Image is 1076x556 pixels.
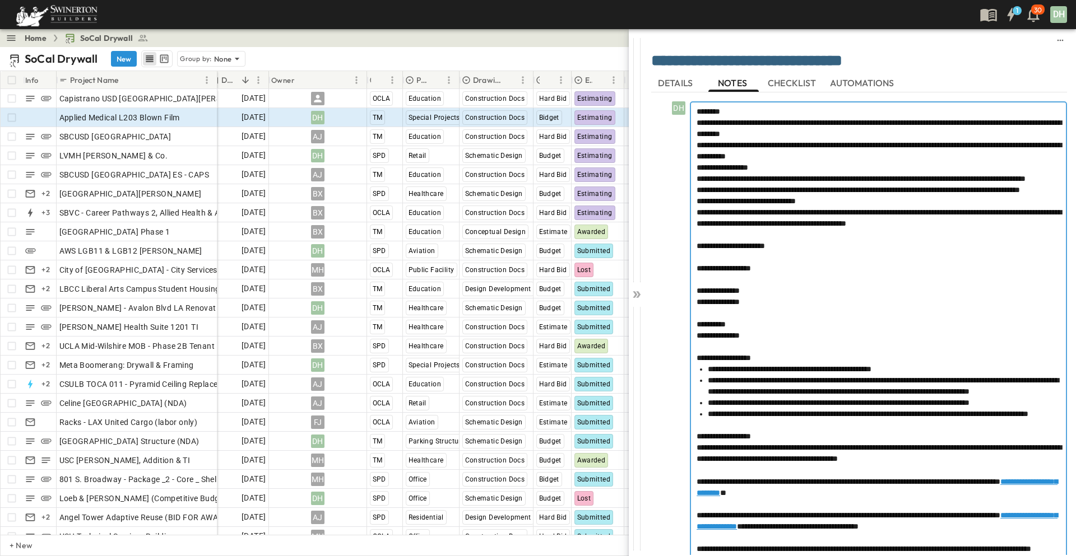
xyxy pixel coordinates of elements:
[465,133,525,141] span: Construction Docs
[242,206,266,219] span: [DATE]
[577,456,606,464] span: Awarded
[416,74,428,86] p: Primary Market
[577,171,613,179] span: Estimating
[539,95,567,102] span: Hard Bid
[577,209,613,217] span: Estimating
[242,530,266,543] span: [DATE]
[39,511,53,524] div: + 2
[539,323,568,331] span: Estimate
[59,493,230,504] span: Loeb & [PERSON_NAME] (Competitive Budget)
[242,434,266,447] span: [DATE]
[39,377,53,391] div: + 2
[465,456,525,464] span: Construction Docs
[373,247,386,255] span: SPD
[577,95,613,102] span: Estimating
[577,437,611,445] span: Submitted
[311,358,324,372] div: DH
[465,190,523,198] span: Schematic Design
[465,266,525,274] span: Construction Docs
[585,74,592,86] p: Estimate Status
[409,456,444,464] span: Healthcare
[242,511,266,524] span: [DATE]
[311,415,324,429] div: FJ
[143,52,156,66] button: row view
[311,149,324,162] div: DH
[539,475,559,483] span: Bidget
[373,456,383,464] span: TM
[373,285,383,293] span: TM
[373,171,383,179] span: TM
[311,377,324,391] div: AJ
[539,437,562,445] span: Budget
[409,437,465,445] span: Parking Structure
[539,266,567,274] span: Hard Bid
[373,418,391,426] span: OCLA
[577,266,591,274] span: Lost
[539,513,567,521] span: Hard Bid
[658,78,695,88] span: DETAILS
[577,228,606,236] span: Awarded
[465,494,523,502] span: Schematic Design
[25,64,39,96] div: Info
[473,74,502,86] p: Drawing Status
[242,320,266,333] span: [DATE]
[577,342,606,350] span: Awarded
[577,247,611,255] span: Submitted
[465,247,523,255] span: Schematic Design
[13,3,100,26] img: 6c363589ada0b36f064d841b69d3a419a338230e66bb0a533688fa5cc3e9e735.png
[465,95,525,102] span: Construction Docs
[311,492,324,505] div: DH
[539,209,567,217] span: Hard Bid
[539,247,562,255] span: Budget
[577,380,611,388] span: Submitted
[311,244,324,258] div: DH
[373,74,386,86] button: Sort
[539,342,567,350] span: Hard Bid
[465,437,523,445] span: Schematic Design
[409,152,426,160] span: Retail
[577,532,611,540] span: Submitted
[242,187,266,200] span: [DATE]
[577,114,613,122] span: Estimating
[539,361,568,369] span: Estimate
[539,190,562,198] span: Budget
[409,418,435,426] span: Aviation
[59,131,171,142] span: SBCUSD [GEOGRAPHIC_DATA]
[271,64,295,96] div: Owner
[59,169,210,180] span: SBCUSD [GEOGRAPHIC_DATA] ES - CAPS
[39,187,53,200] div: + 2
[830,78,897,88] span: AUTOMATIONS
[242,92,266,105] span: [DATE]
[409,304,444,312] span: Healthcare
[39,339,53,353] div: + 2
[59,226,170,237] span: [GEOGRAPHIC_DATA] Phase 1
[577,190,613,198] span: Estimating
[1034,6,1042,15] p: 30
[373,399,391,407] span: OCLA
[577,133,613,141] span: Estimating
[539,456,562,464] span: Budget
[465,209,525,217] span: Construction Docs
[311,301,324,315] div: DH
[242,454,266,466] span: [DATE]
[269,71,367,89] div: Owner
[577,513,611,521] span: Submitted
[252,73,265,87] button: Menu
[311,225,324,239] div: BX
[242,225,266,238] span: [DATE]
[39,206,53,219] div: + 3
[242,263,266,276] span: [DATE]
[409,114,460,122] span: Special Projects
[242,149,266,162] span: [DATE]
[409,266,454,274] span: Public Facility
[554,73,568,87] button: Menu
[409,171,442,179] span: Education
[409,209,442,217] span: Education
[539,494,562,502] span: Budget
[409,190,444,198] span: Healthcare
[59,188,202,199] span: [GEOGRAPHIC_DATA][PERSON_NAME]
[59,512,232,523] span: Angel Tower Adaptive Reuse (BID FOR AWARD)
[311,263,324,277] div: MH
[59,150,168,161] span: LVMH [PERSON_NAME] & Co.
[311,187,324,200] div: BX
